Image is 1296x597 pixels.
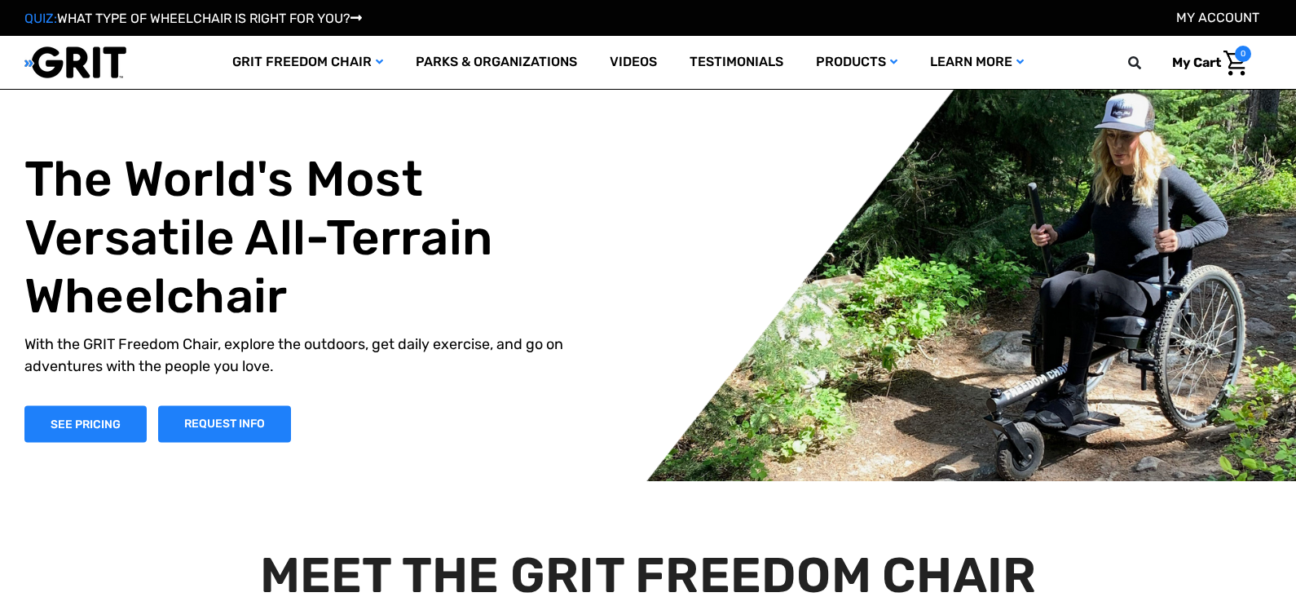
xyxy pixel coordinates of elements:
[1176,10,1259,25] a: Account
[800,36,914,89] a: Products
[24,11,57,26] span: QUIZ:
[593,36,673,89] a: Videos
[1223,51,1247,76] img: Cart
[1235,46,1251,62] span: 0
[914,36,1040,89] a: Learn More
[24,11,362,26] a: QUIZ:WHAT TYPE OF WHEELCHAIR IS RIGHT FOR YOU?
[24,334,600,378] p: With the GRIT Freedom Chair, explore the outdoors, get daily exercise, and go on adventures with ...
[673,36,800,89] a: Testimonials
[158,405,291,442] a: Slide number 1, Request Information
[1135,46,1160,80] input: Search
[24,46,126,79] img: GRIT All-Terrain Wheelchair and Mobility Equipment
[24,405,147,442] a: Shop Now
[1172,55,1221,70] span: My Cart
[24,149,600,325] h1: The World's Most Versatile All-Terrain Wheelchair
[216,36,399,89] a: GRIT Freedom Chair
[399,36,593,89] a: Parks & Organizations
[1160,46,1251,80] a: Cart with 0 items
